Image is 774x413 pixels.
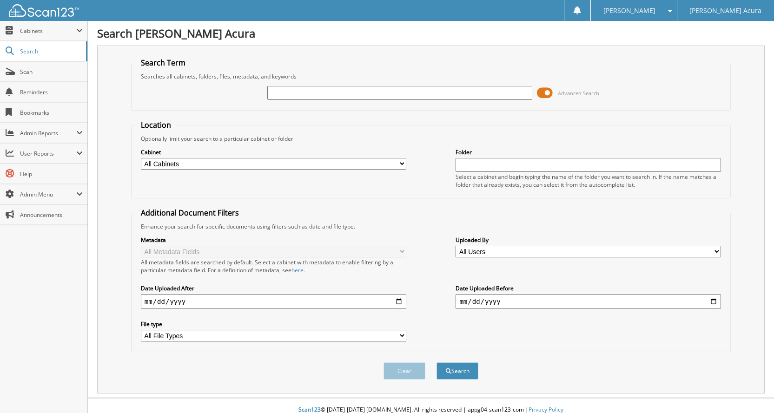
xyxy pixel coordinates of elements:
label: File type [141,320,406,328]
span: Cabinets [20,27,76,35]
span: Search [20,47,81,55]
label: Folder [456,148,721,156]
span: [PERSON_NAME] Acura [689,8,761,13]
label: Date Uploaded After [141,284,406,292]
span: Bookmarks [20,109,83,117]
label: Date Uploaded Before [456,284,721,292]
a: here [291,266,304,274]
span: Scan [20,68,83,76]
span: Admin Menu [20,190,76,198]
legend: Additional Document Filters [136,208,244,218]
input: end [456,294,721,309]
span: User Reports [20,150,76,157]
div: All metadata fields are searched by default. Select a cabinet with metadata to enable filtering b... [141,258,406,274]
span: Reminders [20,88,83,96]
label: Cabinet [141,148,406,156]
input: start [141,294,406,309]
span: [PERSON_NAME] [603,8,655,13]
div: Searches all cabinets, folders, files, metadata, and keywords [136,72,726,80]
span: Admin Reports [20,129,76,137]
div: Optionally limit your search to a particular cabinet or folder [136,135,726,143]
label: Metadata [141,236,406,244]
h1: Search [PERSON_NAME] Acura [97,26,765,41]
button: Search [437,362,478,380]
img: scan123-logo-white.svg [9,4,79,17]
legend: Search Term [136,58,190,68]
div: Select a cabinet and begin typing the name of the folder you want to search in. If the name match... [456,173,721,189]
button: Clear [384,362,425,380]
div: Enhance your search for specific documents using filters such as date and file type. [136,223,726,230]
label: Uploaded By [456,236,721,244]
span: Help [20,170,83,178]
legend: Location [136,120,176,130]
span: Advanced Search [558,90,599,97]
span: Announcements [20,211,83,219]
